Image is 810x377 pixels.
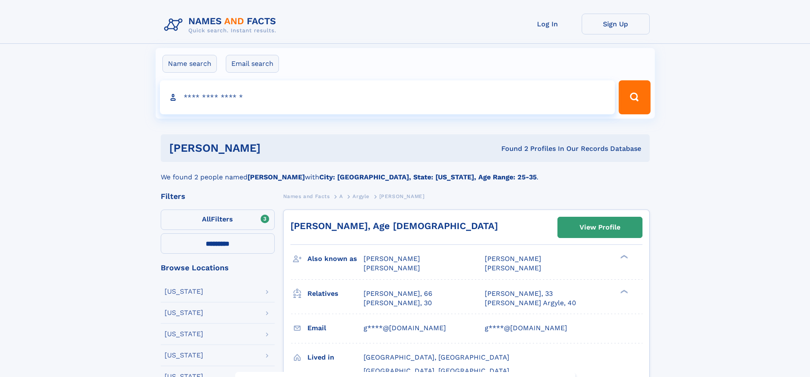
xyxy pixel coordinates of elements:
[364,367,509,375] span: [GEOGRAPHIC_DATA], [GEOGRAPHIC_DATA]
[364,298,432,308] a: [PERSON_NAME], 30
[582,14,650,34] a: Sign Up
[580,218,620,237] div: View Profile
[319,173,537,181] b: City: [GEOGRAPHIC_DATA], State: [US_STATE], Age Range: 25-35
[352,191,369,201] a: Argyle
[283,191,330,201] a: Names and Facts
[165,309,203,316] div: [US_STATE]
[558,217,642,238] a: View Profile
[339,193,343,199] span: A
[290,221,498,231] a: [PERSON_NAME], Age [DEMOGRAPHIC_DATA]
[514,14,582,34] a: Log In
[307,286,364,301] h3: Relatives
[618,254,628,260] div: ❯
[364,264,420,272] span: [PERSON_NAME]
[161,162,650,182] div: We found 2 people named with .
[247,173,305,181] b: [PERSON_NAME]
[307,350,364,365] h3: Lived in
[485,255,541,263] span: [PERSON_NAME]
[169,143,381,153] h1: [PERSON_NAME]
[161,193,275,200] div: Filters
[165,352,203,359] div: [US_STATE]
[619,80,650,114] button: Search Button
[161,210,275,230] label: Filters
[165,288,203,295] div: [US_STATE]
[364,289,432,298] a: [PERSON_NAME], 66
[379,193,425,199] span: [PERSON_NAME]
[364,353,509,361] span: [GEOGRAPHIC_DATA], [GEOGRAPHIC_DATA]
[226,55,279,73] label: Email search
[161,264,275,272] div: Browse Locations
[307,252,364,266] h3: Also known as
[307,321,364,335] h3: Email
[485,298,576,308] a: [PERSON_NAME] Argyle, 40
[202,215,211,223] span: All
[381,144,641,153] div: Found 2 Profiles In Our Records Database
[352,193,369,199] span: Argyle
[339,191,343,201] a: A
[165,331,203,337] div: [US_STATE]
[162,55,217,73] label: Name search
[364,255,420,263] span: [PERSON_NAME]
[161,14,283,37] img: Logo Names and Facts
[485,289,553,298] a: [PERSON_NAME], 33
[618,289,628,294] div: ❯
[485,264,541,272] span: [PERSON_NAME]
[160,80,615,114] input: search input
